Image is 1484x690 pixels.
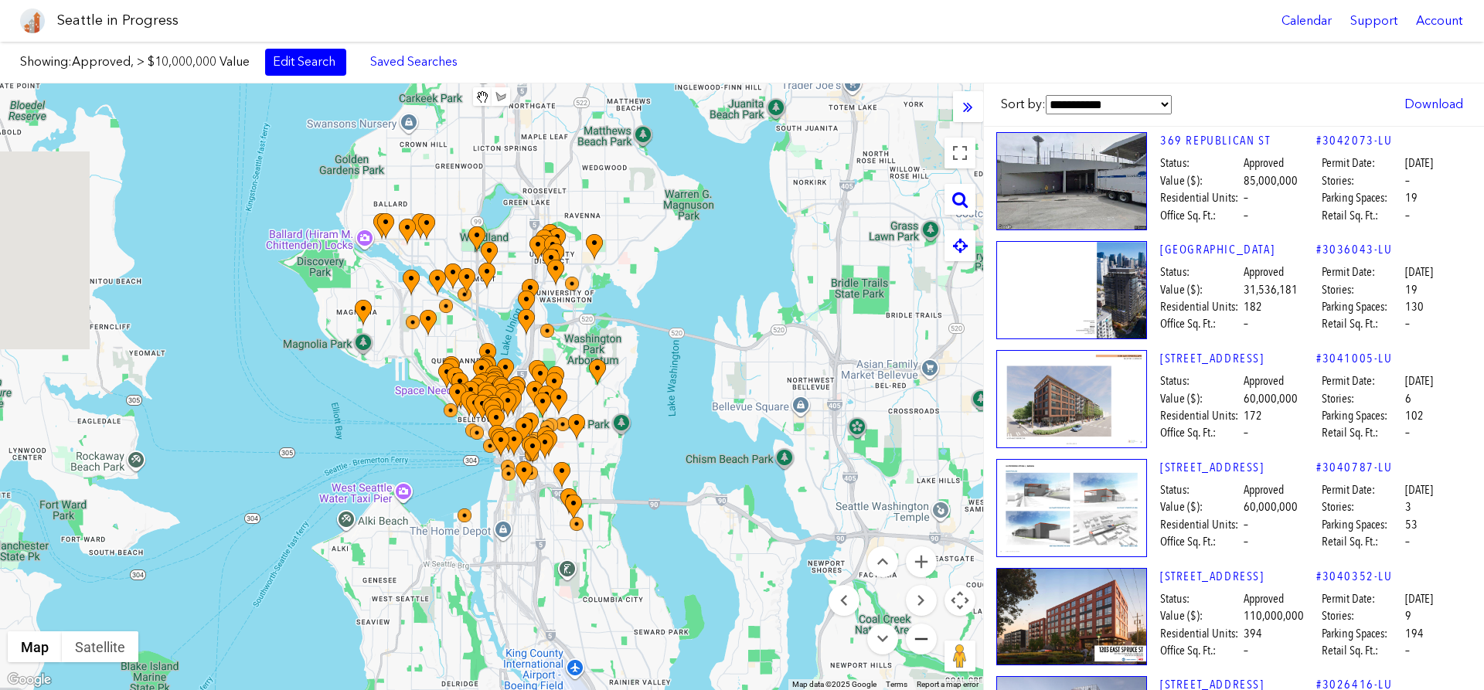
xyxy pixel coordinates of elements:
button: Map camera controls [945,585,975,616]
h1: Seattle in Progress [57,11,179,30]
span: Retail Sq. Ft.: [1322,533,1403,550]
span: – [1244,424,1248,441]
span: Residential Units: [1160,407,1241,424]
span: Residential Units: [1160,189,1241,206]
img: 1.jpg [996,568,1147,666]
button: Draw a shape [492,87,510,106]
button: Toggle fullscreen view [945,138,975,168]
span: Parking Spaces: [1322,625,1403,642]
button: Move right [906,585,937,616]
span: 3 [1405,498,1411,515]
span: Status: [1160,155,1241,172]
span: Permit Date: [1322,263,1403,280]
span: Stories: [1322,390,1403,407]
span: 182 [1244,298,1262,315]
span: Residential Units: [1160,298,1241,315]
span: – [1244,642,1248,659]
span: Value ($): [1160,172,1241,189]
span: 6 [1405,390,1411,407]
span: – [1405,424,1410,441]
select: Sort by: [1046,95,1172,114]
span: 172 [1244,407,1262,424]
a: Open this area in Google Maps (opens a new window) [4,670,55,690]
button: Move left [829,585,859,616]
label: Showing: [20,53,250,70]
span: 60,000,000 [1244,390,1298,407]
span: Stories: [1322,498,1403,515]
span: [DATE] [1405,372,1433,389]
a: [STREET_ADDRESS] [1160,350,1316,367]
span: Stories: [1322,281,1403,298]
span: 60,000,000 [1244,498,1298,515]
button: Move up [867,546,898,577]
span: Value ($): [1160,390,1241,407]
span: Approved, > $10,000,000 Value [72,54,250,69]
a: Saved Searches [362,49,466,75]
button: Zoom out [906,624,937,654]
span: Approved [1244,481,1284,498]
span: – [1244,315,1248,332]
a: #3040352-LU [1316,568,1393,585]
span: [DATE] [1405,263,1433,280]
span: Permit Date: [1322,481,1403,498]
span: Status: [1160,263,1241,280]
button: Zoom in [906,546,937,577]
img: Google [4,670,55,690]
button: Drag Pegman onto the map to open Street View [945,641,975,671]
span: 31,536,181 [1244,281,1298,298]
a: 369 REPUBLICAN ST [1160,132,1316,149]
span: Parking Spaces: [1322,516,1403,533]
button: Show street map [8,631,62,662]
span: 85,000,000 [1244,172,1298,189]
span: Status: [1160,372,1241,389]
span: Retail Sq. Ft.: [1322,315,1403,332]
img: 369_REPUBLICAN_ST_SEATTLE.jpg [996,132,1147,230]
a: #3042073-LU [1316,132,1393,149]
a: [STREET_ADDRESS] [1160,459,1316,476]
img: 41.jpg [996,350,1147,448]
span: [DATE] [1405,590,1433,607]
a: #3040787-LU [1316,459,1393,476]
button: Move down [867,624,898,654]
span: 19 [1405,281,1418,298]
a: [GEOGRAPHIC_DATA] [1160,241,1316,258]
span: Permit Date: [1322,590,1403,607]
span: Value ($): [1160,607,1241,624]
a: #3041005-LU [1316,350,1393,367]
span: Stories: [1322,607,1403,624]
span: Parking Spaces: [1322,189,1403,206]
span: Residential Units: [1160,516,1241,533]
a: [STREET_ADDRESS] [1160,568,1316,585]
img: 1.jpg [996,241,1147,339]
span: Office Sq. Ft.: [1160,315,1241,332]
a: Terms [886,680,907,688]
span: [DATE] [1405,155,1433,172]
span: 130 [1405,298,1424,315]
span: Permit Date: [1322,372,1403,389]
button: Show satellite imagery [62,631,138,662]
span: 9 [1405,607,1411,624]
span: – [1244,207,1248,224]
span: Parking Spaces: [1322,407,1403,424]
span: – [1405,533,1410,550]
a: Edit Search [265,49,346,75]
span: Value ($): [1160,498,1241,515]
span: – [1405,315,1410,332]
span: Approved [1244,372,1284,389]
span: Office Sq. Ft.: [1160,533,1241,550]
span: Retail Sq. Ft.: [1322,424,1403,441]
span: – [1405,172,1410,189]
span: Residential Units: [1160,625,1241,642]
span: Status: [1160,590,1241,607]
span: – [1405,642,1410,659]
span: Permit Date: [1322,155,1403,172]
span: – [1244,189,1248,206]
span: Approved [1244,263,1284,280]
span: – [1244,516,1248,533]
button: Stop drawing [473,87,492,106]
span: 110,000,000 [1244,607,1304,624]
span: Map data ©2025 Google [792,680,876,688]
span: Office Sq. Ft.: [1160,207,1241,224]
img: 34.jpg [996,459,1147,557]
span: [DATE] [1405,481,1433,498]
